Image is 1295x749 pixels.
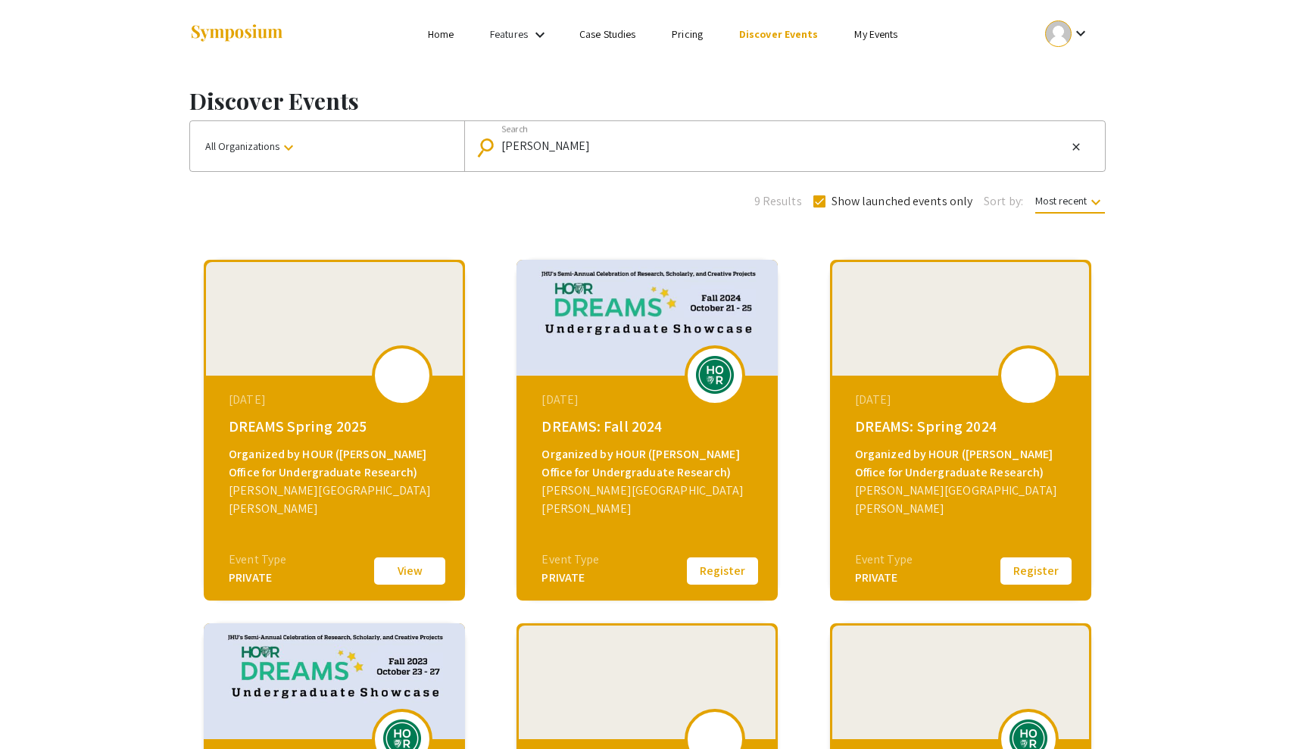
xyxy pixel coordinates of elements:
[1029,17,1106,51] button: Expand account dropdown
[855,445,1070,482] div: Organized by HOUR ([PERSON_NAME] Office for Undergraduate Research)
[229,569,286,587] div: PRIVATE
[204,623,465,739] img: dreams-fall-2023_eventCoverPhoto_d3d732__thumb.jpg
[579,27,635,41] a: Case Studies
[541,391,757,409] div: [DATE]
[855,391,1070,409] div: [DATE]
[190,121,464,171] button: All Organizations
[229,391,444,409] div: [DATE]
[541,551,599,569] div: Event Type
[754,192,802,211] span: 9 Results
[672,27,703,41] a: Pricing
[998,555,1074,587] button: Register
[692,356,738,394] img: dreams-fall-2024_eventLogo_ff6658_.png
[541,445,757,482] div: Organized by HOUR ([PERSON_NAME] Office for Undergraduate Research)
[855,551,913,569] div: Event Type
[1087,193,1105,211] mat-icon: keyboard_arrow_down
[855,569,913,587] div: PRIVATE
[855,482,1070,518] div: [PERSON_NAME][GEOGRAPHIC_DATA][PERSON_NAME]
[501,139,1066,153] input: Looking for something specific?
[372,555,448,587] button: View
[855,415,1070,438] div: DREAMS: Spring 2024
[490,27,528,41] a: Features
[229,415,444,438] div: DREAMS Spring 2025
[1070,140,1082,154] mat-icon: close
[1023,187,1117,214] button: Most recent
[279,139,298,157] mat-icon: keyboard_arrow_down
[189,23,284,44] img: Symposium by ForagerOne
[1072,24,1090,42] mat-icon: Expand account dropdown
[832,192,973,211] span: Show launched events only
[1035,194,1105,214] span: Most recent
[229,482,444,518] div: [PERSON_NAME][GEOGRAPHIC_DATA][PERSON_NAME]
[854,27,897,41] a: My Events
[229,551,286,569] div: Event Type
[541,569,599,587] div: PRIVATE
[1067,138,1085,156] button: Clear
[516,260,778,376] img: dreams-fall-2024_eventCoverPhoto_0caa39__thumb.jpg
[541,482,757,518] div: [PERSON_NAME][GEOGRAPHIC_DATA][PERSON_NAME]
[984,192,1023,211] span: Sort by:
[229,445,444,482] div: Organized by HOUR ([PERSON_NAME] Office for Undergraduate Research)
[189,87,1106,114] h1: Discover Events
[685,555,760,587] button: Register
[205,139,298,153] span: All Organizations
[541,415,757,438] div: DREAMS: Fall 2024
[479,134,501,161] mat-icon: Search
[739,27,819,41] a: Discover Events
[428,27,454,41] a: Home
[531,26,549,44] mat-icon: Expand Features list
